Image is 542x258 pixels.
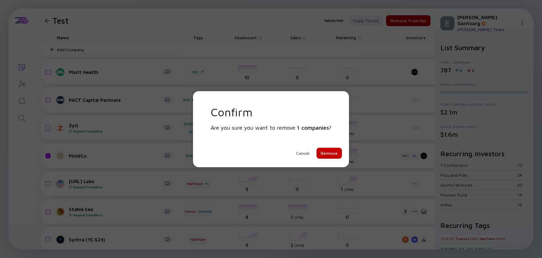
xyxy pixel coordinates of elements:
[211,124,331,131] div: Are you sure you want to remove ?
[211,105,331,119] h1: Confirm
[317,148,342,159] button: Remove
[292,148,314,159] button: Cancel
[297,124,329,131] strong: 1 companies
